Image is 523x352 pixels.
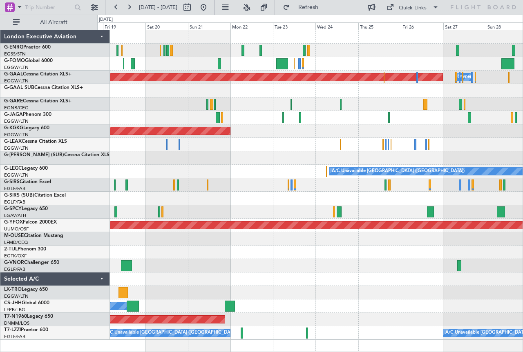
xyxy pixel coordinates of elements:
div: A/C Unavailable [GEOGRAPHIC_DATA] ([GEOGRAPHIC_DATA]) [332,165,465,177]
a: EGNR/CEG [4,105,29,111]
a: G-GAAL SUBCessna Citation XLS+ [4,85,83,90]
span: G-GAAL [4,72,23,77]
button: All Aircraft [9,16,89,29]
input: Trip Number [25,1,72,13]
a: G-SIRSCitation Excel [4,179,51,184]
a: EGLF/FAB [4,199,25,205]
span: [DATE] - [DATE] [139,4,177,11]
div: Quick Links [399,4,427,12]
button: Quick Links [382,1,443,14]
a: EGGW/LTN [4,293,29,299]
a: UUMO/OSF [4,226,29,232]
a: G-ENRGPraetor 600 [4,45,51,50]
div: Sat 27 [443,22,486,30]
a: G-LEAXCessna Citation XLS [4,139,67,144]
a: 2-TIJLPhenom 300 [4,247,46,252]
a: G-SPCYLegacy 650 [4,206,48,211]
a: G-YFOXFalcon 2000EX [4,220,57,225]
span: T7-LZZI [4,328,21,332]
a: EGGW/LTN [4,78,29,84]
a: CS-JHHGlobal 6000 [4,301,49,306]
div: Thu 25 [358,22,401,30]
span: G-[PERSON_NAME] (SUB) [4,153,64,157]
span: G-SIRS (SUB) [4,193,34,198]
a: EGGW/LTN [4,64,29,71]
span: G-LEGC [4,166,22,171]
a: T7-LZZIPraetor 600 [4,328,48,332]
div: Fri 26 [401,22,443,30]
span: G-SPCY [4,206,22,211]
a: LGAV/ATH [4,213,26,219]
span: G-SIRS [4,179,20,184]
a: M-OUSECitation Mustang [4,233,63,238]
a: EGGW/LTN [4,118,29,124]
a: G-FOMOGlobal 6000 [4,58,53,63]
span: All Aircraft [21,20,86,25]
a: G-SIRS (SUB)Citation Excel [4,193,66,198]
a: EGGW/LTN [4,132,29,138]
span: 2-TIJL [4,247,18,252]
span: LX-TRO [4,287,22,292]
a: G-LEGCLegacy 600 [4,166,48,171]
span: M-OUSE [4,233,24,238]
span: G-KGKG [4,126,23,131]
a: LX-TROLegacy 650 [4,287,48,292]
a: LFPB/LBG [4,307,25,313]
a: EGLF/FAB [4,266,25,272]
span: G-FOMO [4,58,25,63]
span: Refresh [291,4,326,10]
a: LFMD/CEQ [4,239,28,246]
span: CS-JHH [4,301,22,306]
span: G-LEAX [4,139,22,144]
span: G-GAAL SUB [4,85,34,90]
a: EGLF/FAB [4,334,25,340]
a: G-GAALCessna Citation XLS+ [4,72,72,77]
a: G-GARECessna Citation XLS+ [4,99,72,104]
a: T7-N1960Legacy 650 [4,314,53,319]
div: [DATE] [99,16,113,23]
div: Owner [458,71,472,83]
span: G-ENRG [4,45,23,50]
span: G-VNOR [4,260,24,265]
div: A/C Unavailable [GEOGRAPHIC_DATA] ([GEOGRAPHIC_DATA]) [105,327,238,339]
a: DNMM/LOS [4,320,29,326]
a: EGGW/LTN [4,145,29,151]
div: Sun 21 [188,22,230,30]
a: EGGW/LTN [4,172,29,178]
a: G-KGKGLegacy 600 [4,126,49,131]
a: G-VNORChallenger 650 [4,260,59,265]
div: Fri 19 [103,22,145,30]
span: G-YFOX [4,220,23,225]
div: Tue 23 [273,22,315,30]
a: G-JAGAPhenom 300 [4,112,51,117]
a: EGSS/STN [4,51,26,57]
a: EGLF/FAB [4,186,25,192]
span: G-GARE [4,99,23,104]
div: Sat 20 [145,22,188,30]
span: T7-N1960 [4,314,27,319]
a: G-[PERSON_NAME] (SUB)Cessna Citation XLS [4,153,110,157]
div: Mon 22 [230,22,273,30]
a: EGTK/OXF [4,253,27,259]
button: Refresh [279,1,328,14]
div: Wed 24 [315,22,358,30]
span: G-JAGA [4,112,23,117]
